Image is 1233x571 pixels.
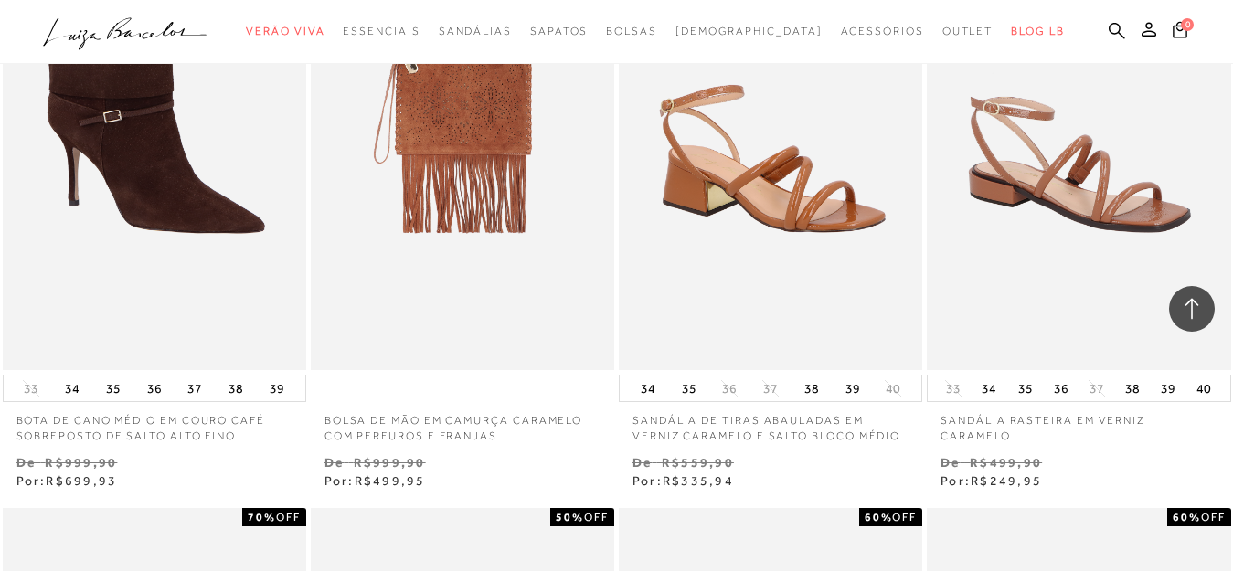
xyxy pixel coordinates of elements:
[675,25,823,37] span: [DEMOGRAPHIC_DATA]
[1011,25,1064,37] span: BLOG LB
[46,473,117,488] span: R$699,93
[892,511,917,523] span: OFF
[584,511,609,523] span: OFF
[354,455,426,470] small: R$999,90
[676,375,702,401] button: 35
[439,25,512,37] span: Sandálias
[1048,375,1074,401] button: 36
[675,15,823,48] a: noSubCategoriesText
[758,380,783,397] button: 37
[324,455,344,470] small: De
[941,380,966,397] button: 33
[840,375,866,401] button: 39
[1120,375,1145,401] button: 38
[264,375,290,401] button: 39
[343,15,420,48] a: categoryNavScreenReaderText
[1181,18,1194,31] span: 0
[865,511,893,523] strong: 60%
[619,402,922,444] a: SANDÁLIA DE TIRAS ABAULADAS EM VERNIZ CARAMELO E SALTO BLOCO MÉDIO
[439,15,512,48] a: categoryNavScreenReaderText
[1013,375,1038,401] button: 35
[799,375,824,401] button: 38
[355,473,426,488] span: R$499,95
[556,511,584,523] strong: 50%
[1155,375,1181,401] button: 39
[976,375,1002,401] button: 34
[841,15,924,48] a: categoryNavScreenReaderText
[880,380,906,397] button: 40
[942,15,994,48] a: categoryNavScreenReaderText
[971,473,1042,488] span: R$249,95
[663,473,734,488] span: R$335,94
[311,402,614,444] a: BOLSA DE MÃO EM CAMURÇA CARAMELO COM PERFUROS E FRANJAS
[1201,511,1226,523] span: OFF
[246,15,324,48] a: categoryNavScreenReaderText
[970,455,1042,470] small: R$499,90
[941,455,960,470] small: De
[16,455,36,470] small: De
[182,375,207,401] button: 37
[632,455,652,470] small: De
[927,402,1230,444] a: SANDÁLIA RASTEIRA EM VERNIZ CARAMELO
[530,25,588,37] span: Sapatos
[942,25,994,37] span: Outlet
[1191,375,1217,401] button: 40
[246,25,324,37] span: Verão Viva
[606,15,657,48] a: categoryNavScreenReaderText
[223,375,249,401] button: 38
[941,473,1042,488] span: Por:
[142,375,167,401] button: 36
[1084,380,1110,397] button: 37
[1167,20,1193,45] button: 0
[1173,511,1201,523] strong: 60%
[324,473,426,488] span: Por:
[101,375,126,401] button: 35
[16,473,118,488] span: Por:
[59,375,85,401] button: 34
[343,25,420,37] span: Essenciais
[276,511,301,523] span: OFF
[662,455,734,470] small: R$559,90
[248,511,276,523] strong: 70%
[45,455,117,470] small: R$999,90
[635,375,661,401] button: 34
[841,25,924,37] span: Acessórios
[3,402,306,444] a: BOTA DE CANO MÉDIO EM COURO CAFÉ SOBREPOSTO DE SALTO ALTO FINO
[530,15,588,48] a: categoryNavScreenReaderText
[18,380,44,397] button: 33
[606,25,657,37] span: Bolsas
[1011,15,1064,48] a: BLOG LB
[717,380,742,397] button: 36
[632,473,734,488] span: Por:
